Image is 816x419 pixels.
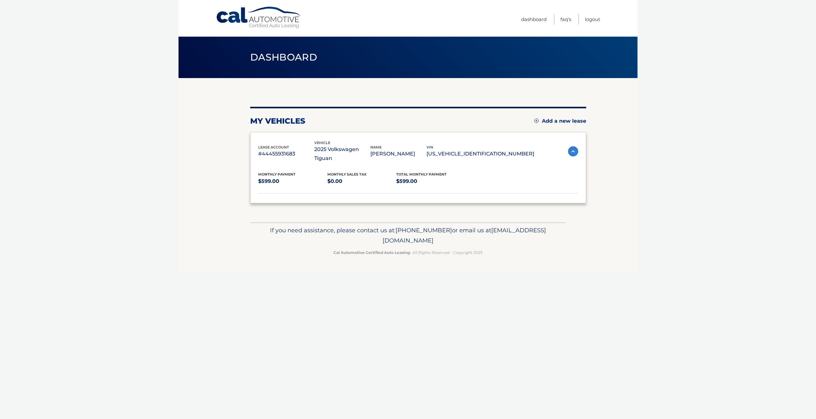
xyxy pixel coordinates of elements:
[534,119,539,123] img: add.svg
[568,146,578,156] img: accordion-active.svg
[216,6,302,29] a: Cal Automotive
[250,51,317,63] span: Dashboard
[534,118,586,124] a: Add a new lease
[254,225,562,246] p: If you need assistance, please contact us at: or email us at
[585,14,600,25] a: Logout
[258,177,327,186] p: $599.00
[314,145,370,163] p: 2025 Volkswagen Tiguan
[396,177,465,186] p: $599.00
[396,172,447,177] span: Total Monthly Payment
[258,172,295,177] span: Monthly Payment
[327,177,397,186] p: $0.00
[396,227,452,234] span: [PHONE_NUMBER]
[426,145,433,149] span: vin
[258,145,289,149] span: lease account
[314,141,330,145] span: vehicle
[521,14,547,25] a: Dashboard
[560,14,571,25] a: FAQ's
[250,116,305,126] h2: my vehicles
[327,172,367,177] span: Monthly sales Tax
[258,149,314,158] p: #44455931683
[426,149,534,158] p: [US_VEHICLE_IDENTIFICATION_NUMBER]
[254,249,562,256] p: - All Rights Reserved - Copyright 2025
[370,145,382,149] span: name
[370,149,426,158] p: [PERSON_NAME]
[333,250,410,255] strong: Cal Automotive Certified Auto Leasing
[382,227,546,244] span: [EMAIL_ADDRESS][DOMAIN_NAME]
